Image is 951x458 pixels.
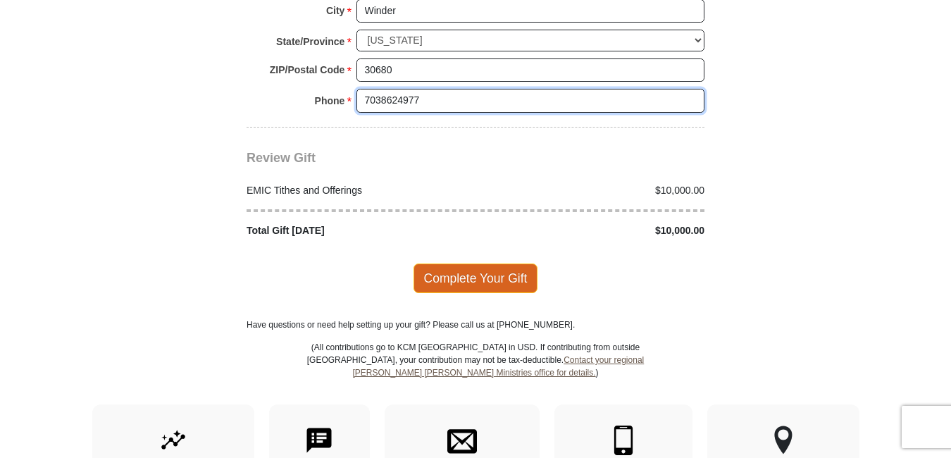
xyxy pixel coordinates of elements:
[240,183,476,198] div: EMIC Tithes and Offerings
[270,60,345,80] strong: ZIP/Postal Code
[326,1,344,20] strong: City
[609,426,638,455] img: mobile.svg
[247,151,316,165] span: Review Gift
[306,341,645,404] p: (All contributions go to KCM [GEOGRAPHIC_DATA] in USD. If contributing from outside [GEOGRAPHIC_D...
[447,426,477,455] img: envelope.svg
[414,264,538,293] span: Complete Your Gift
[315,91,345,111] strong: Phone
[475,223,712,238] div: $10,000.00
[158,426,188,455] img: give-by-stock.svg
[352,355,644,378] a: Contact your regional [PERSON_NAME] [PERSON_NAME] Ministries office for details.
[240,223,476,238] div: Total Gift [DATE]
[773,426,793,455] img: other-region
[247,318,704,331] p: Have questions or need help setting up your gift? Please call us at [PHONE_NUMBER].
[304,426,334,455] img: text-to-give.svg
[475,183,712,198] div: $10,000.00
[276,32,344,51] strong: State/Province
